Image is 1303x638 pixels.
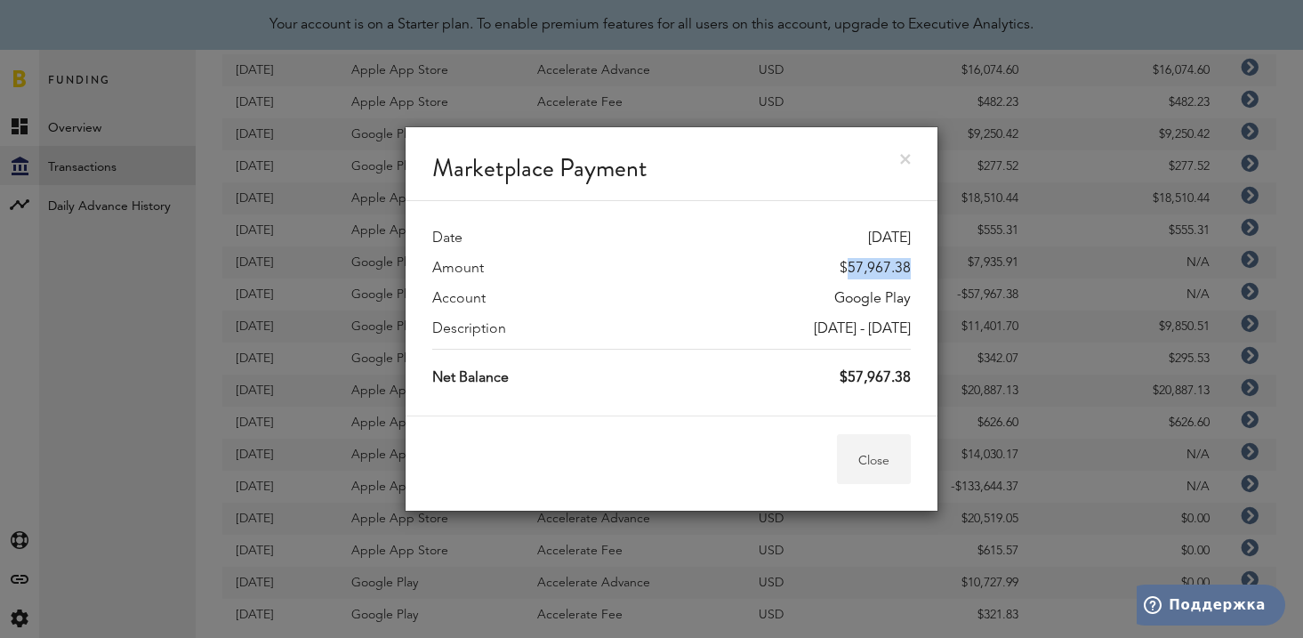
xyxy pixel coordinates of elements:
[432,258,484,279] label: Amount
[840,367,911,389] div: $57,967.38
[1137,585,1285,629] iframe: Открывает виджет для поиска дополнительной информации
[814,319,911,340] div: [DATE] - [DATE]
[868,228,911,249] div: [DATE]
[432,367,509,389] label: Net Balance
[406,127,937,201] div: Marketplace Payment
[837,434,911,484] button: Close
[432,228,462,249] label: Date
[834,288,911,310] div: Google Play
[432,319,506,340] label: Description
[432,288,486,310] label: Account
[840,258,911,279] div: $57,967.38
